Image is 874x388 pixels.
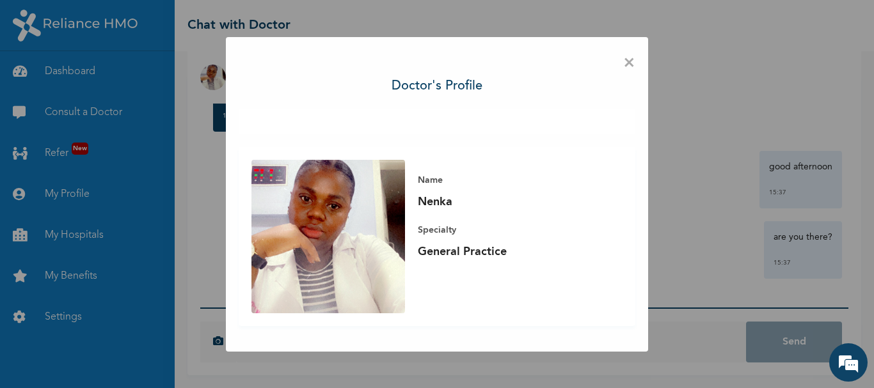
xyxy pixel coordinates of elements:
[67,72,215,88] div: Chat with us now
[6,278,244,323] textarea: Type your message and hit 'Enter'
[6,345,125,354] span: Conversation
[125,323,244,362] div: FAQs
[418,194,597,210] p: Nenka
[418,222,597,238] p: Specialty
[251,160,405,313] img: Nenka
[418,173,597,188] p: Name
[74,125,177,254] span: We're online!
[623,50,635,77] span: ×
[418,244,597,260] p: General Practice
[24,64,52,96] img: d_794563401_company_1708531726252_794563401
[392,77,482,96] h3: Doctor's profile
[210,6,241,37] div: Minimize live chat window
